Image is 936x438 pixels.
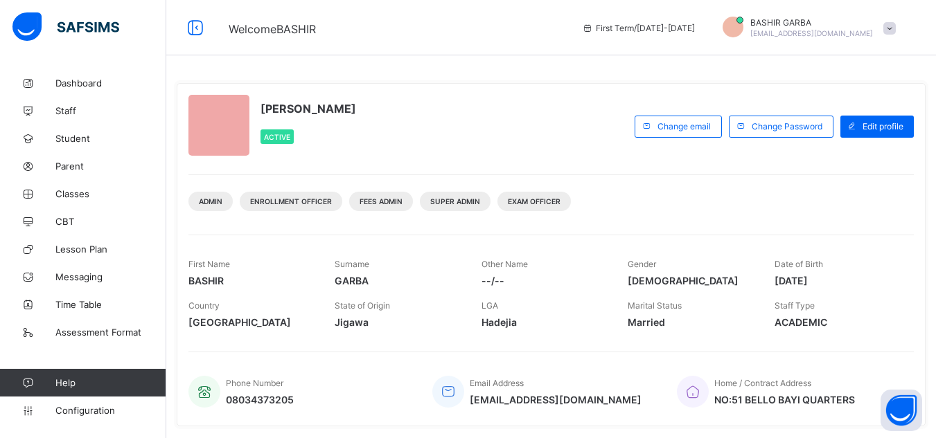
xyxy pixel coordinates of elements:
div: BASHIRGARBA [709,17,903,39]
span: Fees Admin [360,197,403,206]
span: 08034373205 [226,394,294,405]
span: [PERSON_NAME] [261,102,356,116]
span: Messaging [55,271,166,282]
span: Date of Birth [775,259,823,269]
span: Email Address [470,378,524,388]
span: BASHIR [188,275,314,286]
span: NO:51 BELLO BAYI QUARTERS [714,394,855,405]
span: Super Admin [430,197,480,206]
span: ACADEMIC [775,316,900,328]
span: [EMAIL_ADDRESS][DOMAIN_NAME] [750,29,873,37]
span: session/term information [582,23,695,33]
span: Phone Number [226,378,283,388]
span: First Name [188,259,230,269]
span: Home / Contract Address [714,378,811,388]
span: Admin [199,197,222,206]
span: Time Table [55,299,166,310]
span: Enrollment Officer [250,197,332,206]
span: Change email [657,121,711,131]
span: Country [188,300,220,311]
span: [DEMOGRAPHIC_DATA] [628,275,753,286]
span: [GEOGRAPHIC_DATA] [188,316,314,328]
span: Welcome BASHIR [229,22,316,36]
span: LGA [482,300,498,311]
span: Jigawa [335,316,460,328]
button: Open asap [881,390,922,431]
span: Active [264,133,290,141]
span: Surname [335,259,369,269]
span: Classes [55,188,166,199]
span: [DATE] [775,275,900,286]
span: Student [55,133,166,144]
span: Dashboard [55,77,166,89]
span: Parent [55,161,166,172]
span: Other Name [482,259,528,269]
span: GARBA [335,275,460,286]
span: Lesson Plan [55,244,166,255]
span: Configuration [55,405,166,416]
span: Help [55,377,166,388]
span: [EMAIL_ADDRESS][DOMAIN_NAME] [470,394,642,405]
span: Edit profile [863,121,903,131]
span: Married [628,316,753,328]
span: Exam Officer [508,197,560,206]
span: State of Origin [335,300,390,311]
span: Gender [628,259,656,269]
span: CBT [55,216,166,227]
span: Staff [55,105,166,116]
span: Staff Type [775,300,815,311]
span: Marital Status [628,300,682,311]
span: Hadejia [482,316,607,328]
span: Assessment Format [55,327,166,338]
span: --/-- [482,275,607,286]
img: safsims [12,12,119,42]
span: Change Password [752,121,822,131]
span: BASHIR GARBA [750,17,873,28]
